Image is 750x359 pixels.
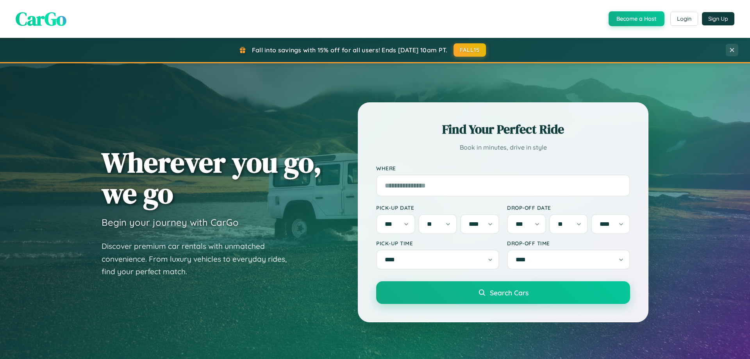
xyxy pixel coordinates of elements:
span: Search Cars [490,288,529,297]
label: Where [376,165,630,171]
label: Pick-up Date [376,204,499,211]
h2: Find Your Perfect Ride [376,121,630,138]
button: Search Cars [376,281,630,304]
label: Drop-off Date [507,204,630,211]
span: Fall into savings with 15% off for all users! Ends [DATE] 10am PT. [252,46,448,54]
button: Login [670,12,698,26]
h3: Begin your journey with CarGo [102,216,239,228]
span: CarGo [16,6,66,32]
button: FALL15 [454,43,486,57]
p: Book in minutes, drive in style [376,142,630,153]
label: Drop-off Time [507,240,630,246]
h1: Wherever you go, we go [102,147,322,209]
button: Sign Up [702,12,734,25]
button: Become a Host [609,11,664,26]
label: Pick-up Time [376,240,499,246]
p: Discover premium car rentals with unmatched convenience. From luxury vehicles to everyday rides, ... [102,240,297,278]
